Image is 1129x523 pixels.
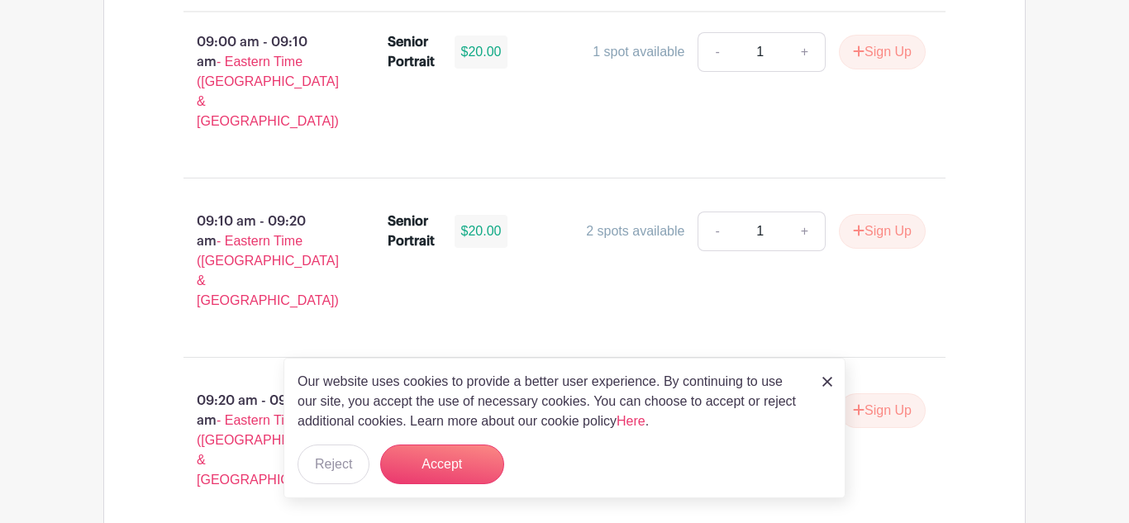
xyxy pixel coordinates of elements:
button: Sign Up [839,214,926,249]
span: - Eastern Time ([GEOGRAPHIC_DATA] & [GEOGRAPHIC_DATA]) [197,234,339,307]
a: Here [617,414,645,428]
span: - Eastern Time ([GEOGRAPHIC_DATA] & [GEOGRAPHIC_DATA]) [197,55,339,128]
a: - [698,32,736,72]
div: $20.00 [455,215,508,248]
div: Senior Portrait [388,32,435,72]
button: Reject [298,445,369,484]
button: Sign Up [839,393,926,428]
div: Senior Portrait [388,212,435,251]
div: 2 spots available [586,221,684,241]
a: + [784,212,826,251]
p: 09:00 am - 09:10 am [157,26,361,138]
p: Our website uses cookies to provide a better user experience. By continuing to use our site, you ... [298,372,805,431]
span: - Eastern Time ([GEOGRAPHIC_DATA] & [GEOGRAPHIC_DATA]) [197,413,339,487]
a: - [698,212,736,251]
a: + [784,32,826,72]
p: 09:20 am - 09:30 am [157,384,361,497]
img: close_button-5f87c8562297e5c2d7936805f587ecaba9071eb48480494691a3f1689db116b3.svg [822,377,832,387]
p: 09:10 am - 09:20 am [157,205,361,317]
button: Sign Up [839,35,926,69]
div: $20.00 [455,36,508,69]
button: Accept [380,445,504,484]
div: 1 spot available [593,42,684,62]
